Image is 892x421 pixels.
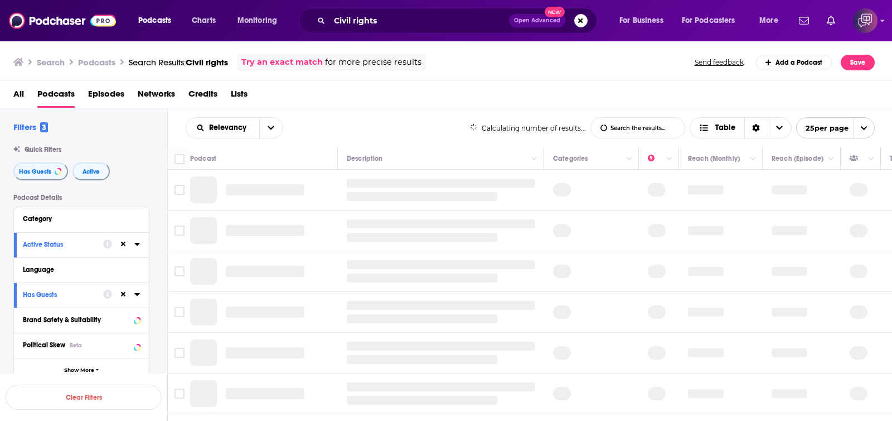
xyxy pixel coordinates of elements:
[23,212,140,226] button: Category
[23,291,96,299] div: Has Guests
[129,57,228,68] a: Search Results:Civil rights
[553,152,588,165] div: Categories
[231,85,248,108] a: Lists
[237,13,277,28] span: Monitoring
[688,152,740,165] div: Reach (Monthly)
[192,13,216,28] span: Charts
[23,288,103,302] button: Has Guests
[129,57,228,68] div: Search Results:
[853,8,878,33] button: Show profile menu
[13,122,48,132] h2: Filters
[13,194,149,202] p: Podcast Details
[675,12,752,30] button: open menu
[822,11,840,30] a: Show notifications dropdown
[13,85,24,108] a: All
[230,12,292,30] button: open menu
[23,237,103,251] button: Active Status
[174,226,185,236] span: Toggle select row
[13,162,68,180] button: Has Guests
[6,385,162,410] button: Clear Filters
[309,8,608,34] div: Search podcasts, credits, & more...
[682,13,735,28] span: For Podcasters
[23,266,133,274] div: Language
[186,117,283,138] h2: Choose List sort
[174,307,185,317] span: Toggle select row
[64,367,94,374] span: Show More
[190,152,216,165] div: Podcast
[648,152,663,165] div: Power Score
[865,152,878,166] button: Column Actions
[772,152,823,165] div: Reach (Episode)
[9,10,116,31] img: Podchaser - Follow, Share and Rate Podcasts
[23,262,140,276] button: Language
[514,18,560,23] span: Open Advanced
[138,13,171,28] span: Podcasts
[185,12,222,30] a: Charts
[23,313,140,327] button: Brand Safety & Suitability
[174,348,185,358] span: Toggle select row
[83,169,100,175] span: Active
[23,338,140,352] button: Political SkewBeta
[850,152,865,165] div: Has Guests
[759,13,778,28] span: More
[690,117,792,138] button: Choose View
[23,316,130,324] div: Brand Safety & Suitability
[528,152,541,166] button: Column Actions
[37,57,65,68] h3: Search
[752,12,792,30] button: open menu
[70,342,82,349] div: Beta
[623,152,636,166] button: Column Actions
[130,12,186,30] button: open menu
[325,56,421,69] span: for more precise results
[347,152,382,165] div: Description
[619,13,663,28] span: For Business
[797,119,849,137] span: 25 per page
[545,7,565,17] span: New
[691,58,747,67] button: Send feedback
[23,341,65,349] span: Political Skew
[174,185,185,195] span: Toggle select row
[746,152,760,166] button: Column Actions
[744,118,768,138] div: Sort Direction
[241,56,323,69] a: Try an exact match
[19,169,51,175] span: Has Guests
[40,122,48,132] span: 3
[78,57,115,68] h3: Podcasts
[186,124,259,132] button: open menu
[259,118,283,138] button: open menu
[853,8,878,33] span: Logged in as corioliscompany
[88,85,124,108] a: Episodes
[72,162,110,180] button: Active
[37,85,75,108] a: Podcasts
[663,152,676,166] button: Column Actions
[23,215,133,223] div: Category
[174,266,185,276] span: Toggle select row
[186,57,228,68] span: Civil rights
[174,389,185,399] span: Toggle select row
[209,124,250,132] span: Relevancy
[470,124,586,132] div: Calculating number of results...
[509,14,565,27] button: Open AdvancedNew
[825,152,838,166] button: Column Actions
[794,11,813,30] a: Show notifications dropdown
[756,55,832,70] a: Add a Podcast
[715,124,735,132] span: Table
[23,241,96,248] div: Active Status
[841,55,875,70] button: Save
[188,85,217,108] a: Credits
[14,358,149,383] button: Show More
[796,117,875,138] button: open menu
[138,85,175,108] a: Networks
[25,146,61,154] span: Quick Filters
[853,8,878,33] img: User Profile
[329,12,509,30] input: Search podcasts, credits, & more...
